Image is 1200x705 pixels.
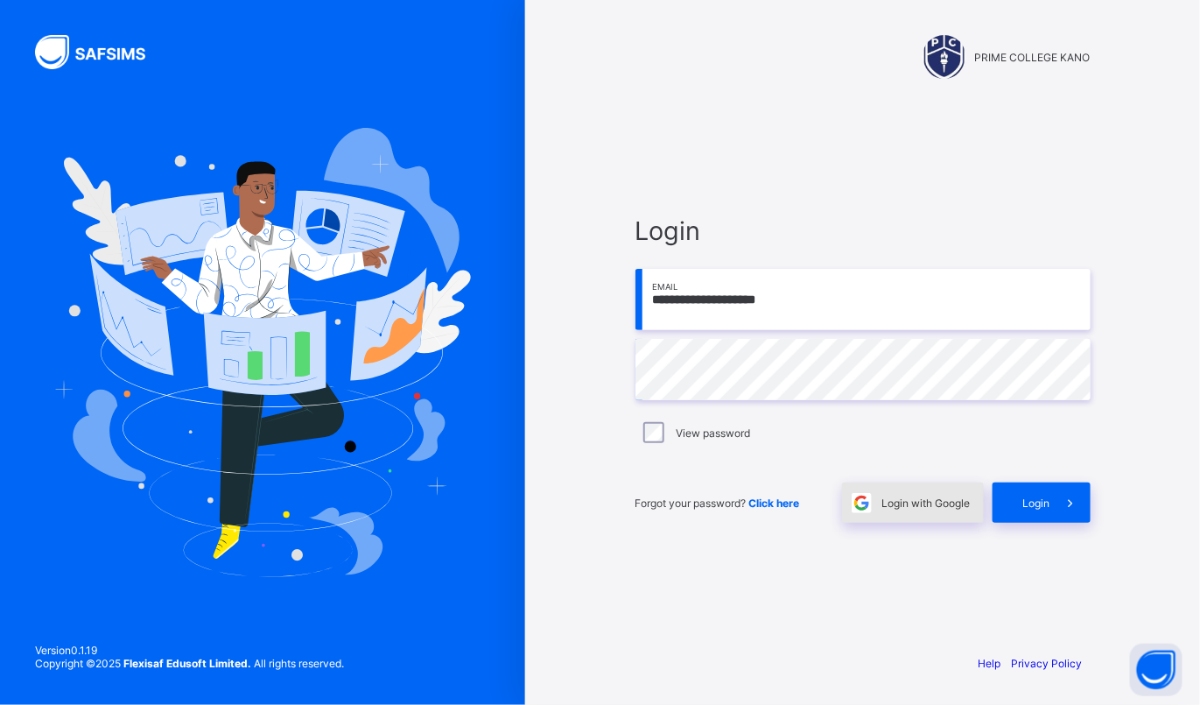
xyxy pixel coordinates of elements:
[1023,497,1050,510] span: Login
[123,657,251,670] strong: Flexisaf Edusoft Limited.
[35,657,344,670] span: Copyright © 2025 All rights reserved.
[35,644,344,657] span: Version 0.1.19
[749,497,800,510] a: Click here
[635,497,800,510] span: Forgot your password?
[975,51,1091,64] span: PRIME COLLEGE KANO
[54,128,471,576] img: Hero Image
[979,657,1001,670] a: Help
[882,497,971,510] span: Login with Google
[1012,657,1083,670] a: Privacy Policy
[1130,644,1182,696] button: Open asap
[635,215,1091,246] span: Login
[35,35,166,69] img: SAFSIMS Logo
[852,493,872,513] img: google.396cfc9801f0270233282035f929180a.svg
[677,427,751,440] label: View password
